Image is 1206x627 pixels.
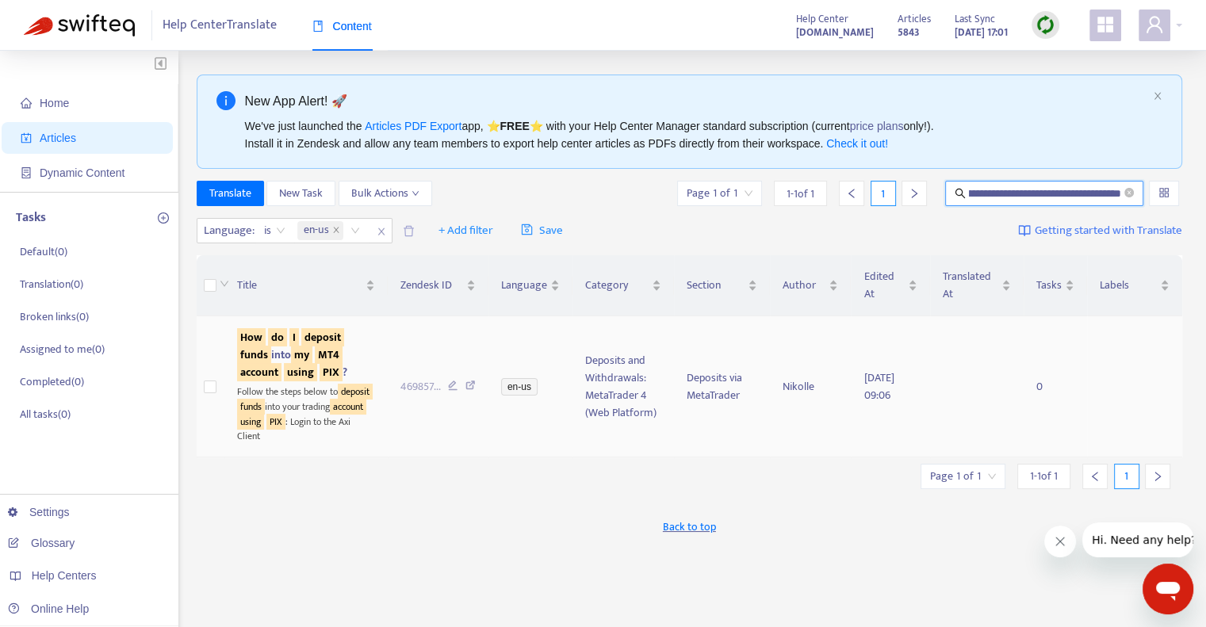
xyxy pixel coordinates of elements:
[388,255,488,316] th: Zendesk ID
[351,185,419,202] span: Bulk Actions
[237,328,266,346] sqkw: How
[400,378,441,396] span: 469857 ...
[521,221,563,240] span: Save
[315,346,343,364] sqkw: MT4
[783,277,826,294] span: Author
[301,328,344,346] sqkw: deposit
[1018,218,1182,243] a: Getting started with Translate
[851,255,930,316] th: Edited At
[304,221,329,240] span: en-us
[909,188,920,199] span: right
[687,277,745,294] span: Section
[427,218,505,243] button: + Add filter
[898,10,931,28] span: Articles
[1087,255,1182,316] th: Labels
[20,308,89,325] p: Broken links ( 0 )
[1024,255,1087,316] th: Tasks
[332,226,340,235] span: close
[20,373,84,390] p: Completed ( 0 )
[1082,522,1193,557] iframe: Mensagem da empresa
[237,277,362,294] span: Title
[572,255,674,316] th: Category
[850,120,904,132] a: price plans
[1100,277,1157,294] span: Labels
[501,378,538,396] span: en-us
[245,117,1147,152] div: We've just launched the app, ⭐ ⭐️ with your Help Center Manager standard subscription (current on...
[488,255,572,316] th: Language
[330,399,366,415] sqkw: account
[224,255,388,316] th: Title
[21,97,32,109] span: home
[1018,224,1031,237] img: image-link
[1114,464,1139,489] div: 1
[237,328,347,381] span: into ?
[770,255,852,316] th: Author
[403,225,415,237] span: delete
[289,328,299,346] sqkw: I
[1152,471,1163,482] span: right
[237,381,375,444] div: Follow the steps below to into your trading : Login to the Axi Client
[400,277,463,294] span: Zendesk ID
[216,91,235,110] span: info-circle
[297,221,343,240] span: en-us
[163,10,277,40] span: Help Center Translate
[8,602,89,615] a: Online Help
[8,537,75,549] a: Glossary
[1030,468,1058,484] span: 1 - 1 of 1
[674,255,770,316] th: Section
[898,24,920,41] strong: 5843
[955,24,1008,41] strong: [DATE] 17:01
[20,243,67,260] p: Default ( 0 )
[826,137,888,150] a: Check it out!
[1124,188,1134,197] span: close-circle
[955,188,966,199] span: search
[10,11,114,24] span: Hi. Need any help?
[1145,15,1164,34] span: user
[20,276,83,292] p: Translation ( 0 )
[663,518,716,535] span: Back to top
[1124,186,1134,201] span: close-circle
[266,181,335,206] button: New Task
[16,208,46,227] p: Tasks
[268,328,287,346] sqkw: do
[1036,277,1062,294] span: Tasks
[955,10,995,28] span: Last Sync
[871,181,896,206] div: 1
[266,414,285,430] sqkw: PIX
[674,316,770,457] td: Deposits via MetaTrader
[846,188,857,199] span: left
[500,120,529,132] b: FREE
[787,185,814,202] span: 1 - 1 of 1
[284,363,317,381] sqkw: using
[796,23,874,41] a: [DOMAIN_NAME]
[863,369,894,404] span: [DATE] 09:06
[20,341,105,357] p: Assigned to me ( 0 )
[32,569,97,582] span: Help Centers
[438,221,493,240] span: + Add filter
[338,384,373,400] sqkw: deposit
[770,316,852,457] td: Nikolle
[40,166,124,179] span: Dynamic Content
[1096,15,1115,34] span: appstore
[21,167,32,178] span: container
[412,189,419,197] span: down
[339,181,432,206] button: Bulk Actionsdown
[1024,316,1087,457] td: 0
[245,91,1147,111] div: New App Alert! 🚀
[1153,91,1162,101] button: close
[1035,222,1182,240] span: Getting started with Translate
[572,316,674,457] td: Deposits and Withdrawals: MetaTrader 4 (Web Platform)
[24,14,135,36] img: Swifteq
[365,120,461,132] a: Articles PDF Export
[320,363,343,381] sqkw: PIX
[21,132,32,143] span: account-book
[158,212,169,224] span: plus-circle
[20,406,71,422] p: All tasks ( 0 )
[796,24,874,41] strong: [DOMAIN_NAME]
[930,255,1024,316] th: Translated At
[197,181,264,206] button: Translate
[1036,15,1055,35] img: sync.dc5367851b00ba804db3.png
[40,97,69,109] span: Home
[943,268,998,303] span: Translated At
[312,20,372,32] span: Content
